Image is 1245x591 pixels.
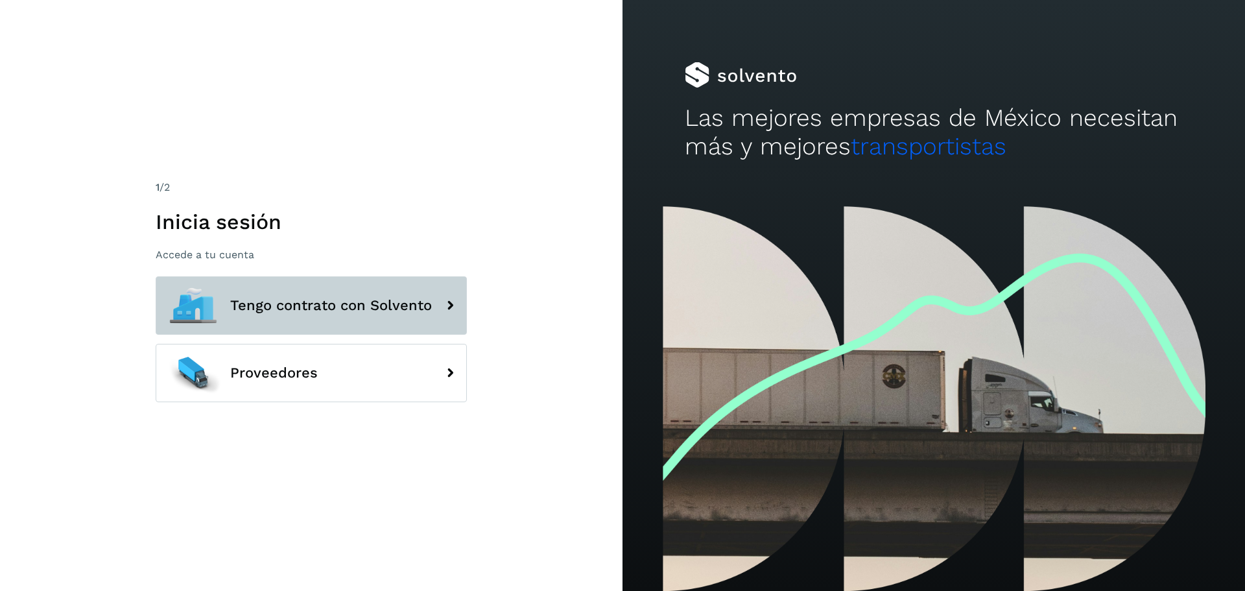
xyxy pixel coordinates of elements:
div: /2 [156,180,467,195]
button: Tengo contrato con Solvento [156,276,467,335]
h2: Las mejores empresas de México necesitan más y mejores [685,104,1183,162]
span: Tengo contrato con Solvento [230,298,432,313]
span: Proveedores [230,365,318,381]
span: 1 [156,181,160,193]
h1: Inicia sesión [156,210,467,234]
p: Accede a tu cuenta [156,248,467,261]
button: Proveedores [156,344,467,402]
span: transportistas [851,132,1006,160]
